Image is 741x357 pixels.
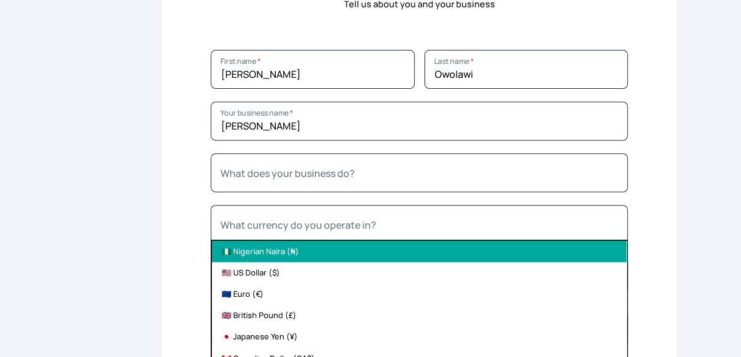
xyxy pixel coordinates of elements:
li: 🇬🇧 British Pound (£) [212,305,627,326]
input: Start typing to filter currencies [211,205,628,244]
li: 🇯🇵 Japanese Yen (¥) [212,326,627,347]
li: 🇺🇸 US Dollar ($) [212,262,627,283]
li: 🇪🇺 Euro (€) [212,283,627,305]
li: 🇳🇬 Nigerian Naira (₦) [212,241,627,262]
input: Start typing to filter business types [211,153,628,192]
